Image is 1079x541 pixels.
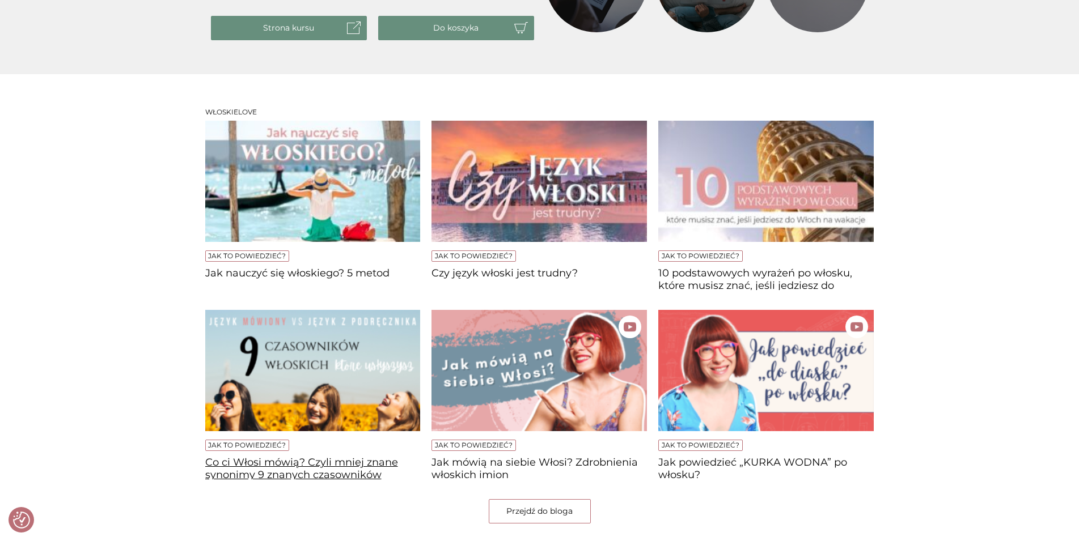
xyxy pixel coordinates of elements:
[489,499,591,523] a: Przejdź do bloga
[435,252,513,260] a: Jak to powiedzieć?
[205,108,874,116] h3: Włoskielove
[205,457,421,479] a: Co ci Włosi mówią? Czyli mniej znane synonimy 9 znanych czasowników
[208,441,286,449] a: Jak to powiedzieć?
[658,267,874,290] a: 10 podstawowych wyrażeń po włosku, które musisz znać, jeśli jedziesz do [GEOGRAPHIC_DATA] na wakacje
[378,16,534,40] button: Do koszyka
[13,512,30,529] img: Revisit consent button
[205,267,421,290] a: Jak nauczyć się włoskiego? 5 metod
[662,441,739,449] a: Jak to powiedzieć?
[435,441,513,449] a: Jak to powiedzieć?
[431,267,647,290] a: Czy język włoski jest trudny?
[662,252,739,260] a: Jak to powiedzieć?
[658,457,874,479] a: Jak powiedzieć „KURKA WODNA” po włosku?
[13,512,30,529] button: Preferencje co do zgód
[211,16,367,40] a: Strona kursu
[431,457,647,479] a: Jak mówią na siebie Włosi? Zdrobnienia włoskich imion
[208,252,286,260] a: Jak to powiedzieć?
